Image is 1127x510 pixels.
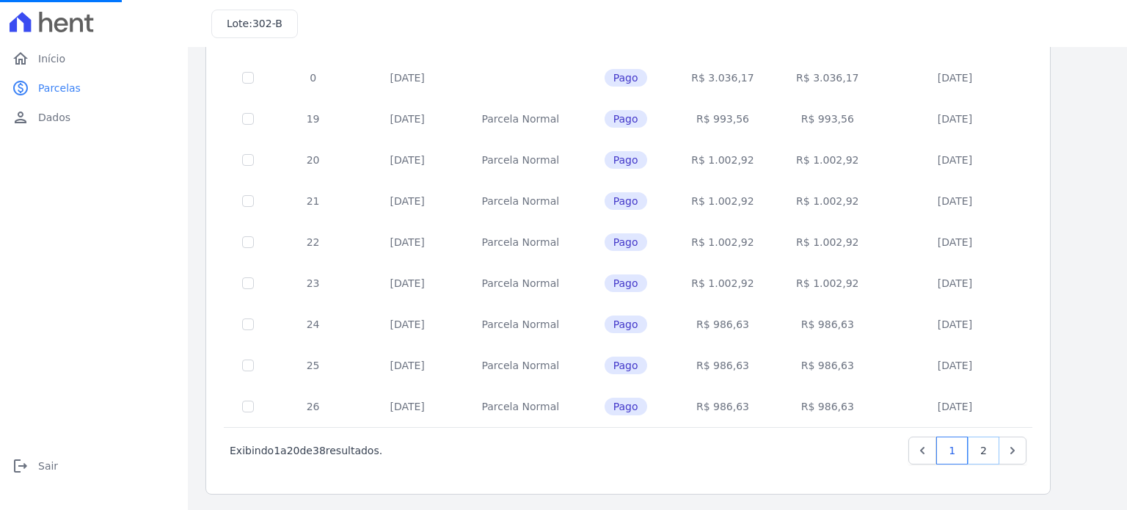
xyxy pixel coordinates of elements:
[460,345,581,386] td: Parcela Normal
[6,44,182,73] a: homeInício
[242,236,254,248] input: Só é possível selecionar pagamentos em aberto
[354,263,460,304] td: [DATE]
[671,57,776,98] td: R$ 3.036,17
[271,386,354,427] td: 26
[671,222,776,263] td: R$ 1.002,92
[775,98,880,139] td: R$ 993,56
[38,51,65,66] span: Início
[242,195,254,207] input: Só é possível selecionar pagamentos em aberto
[287,445,300,456] span: 20
[354,304,460,345] td: [DATE]
[354,345,460,386] td: [DATE]
[605,192,647,210] span: Pago
[271,263,354,304] td: 23
[354,57,460,98] td: [DATE]
[354,139,460,181] td: [DATE]
[605,110,647,128] span: Pago
[460,304,581,345] td: Parcela Normal
[12,109,29,126] i: person
[908,437,936,465] a: Previous
[354,222,460,263] td: [DATE]
[38,81,81,95] span: Parcelas
[242,318,254,330] input: Só é possível selecionar pagamentos em aberto
[242,401,254,412] input: Só é possível selecionar pagamentos em aberto
[460,222,581,263] td: Parcela Normal
[354,98,460,139] td: [DATE]
[460,139,581,181] td: Parcela Normal
[671,181,776,222] td: R$ 1.002,92
[460,386,581,427] td: Parcela Normal
[880,386,1030,427] td: [DATE]
[313,445,326,456] span: 38
[242,277,254,289] input: Só é possível selecionar pagamentos em aberto
[671,98,776,139] td: R$ 993,56
[880,181,1030,222] td: [DATE]
[605,357,647,374] span: Pago
[775,345,880,386] td: R$ 986,63
[271,57,354,98] td: 0
[6,451,182,481] a: logoutSair
[775,222,880,263] td: R$ 1.002,92
[775,139,880,181] td: R$ 1.002,92
[605,274,647,292] span: Pago
[968,437,999,465] a: 2
[460,98,581,139] td: Parcela Normal
[460,263,581,304] td: Parcela Normal
[880,139,1030,181] td: [DATE]
[671,304,776,345] td: R$ 986,63
[38,110,70,125] span: Dados
[227,16,282,32] h3: Lote:
[271,222,354,263] td: 22
[775,263,880,304] td: R$ 1.002,92
[271,304,354,345] td: 24
[271,181,354,222] td: 21
[880,304,1030,345] td: [DATE]
[252,18,282,29] span: 302-B
[671,263,776,304] td: R$ 1.002,92
[242,113,254,125] input: Só é possível selecionar pagamentos em aberto
[775,304,880,345] td: R$ 986,63
[242,360,254,371] input: Só é possível selecionar pagamentos em aberto
[605,233,647,251] span: Pago
[671,139,776,181] td: R$ 1.002,92
[271,345,354,386] td: 25
[880,98,1030,139] td: [DATE]
[880,345,1030,386] td: [DATE]
[274,445,280,456] span: 1
[880,57,1030,98] td: [DATE]
[38,459,58,473] span: Sair
[230,443,382,458] p: Exibindo a de resultados.
[12,50,29,68] i: home
[605,69,647,87] span: Pago
[671,386,776,427] td: R$ 986,63
[460,181,581,222] td: Parcela Normal
[880,263,1030,304] td: [DATE]
[999,437,1026,465] a: Next
[271,98,354,139] td: 19
[671,345,776,386] td: R$ 986,63
[242,154,254,166] input: Só é possível selecionar pagamentos em aberto
[880,222,1030,263] td: [DATE]
[605,398,647,415] span: Pago
[775,181,880,222] td: R$ 1.002,92
[936,437,968,465] a: 1
[605,151,647,169] span: Pago
[242,72,254,84] input: Só é possível selecionar pagamentos em aberto
[775,57,880,98] td: R$ 3.036,17
[354,386,460,427] td: [DATE]
[6,73,182,103] a: paidParcelas
[6,103,182,132] a: personDados
[12,79,29,97] i: paid
[354,181,460,222] td: [DATE]
[605,316,647,333] span: Pago
[775,386,880,427] td: R$ 986,63
[12,457,29,475] i: logout
[271,139,354,181] td: 20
